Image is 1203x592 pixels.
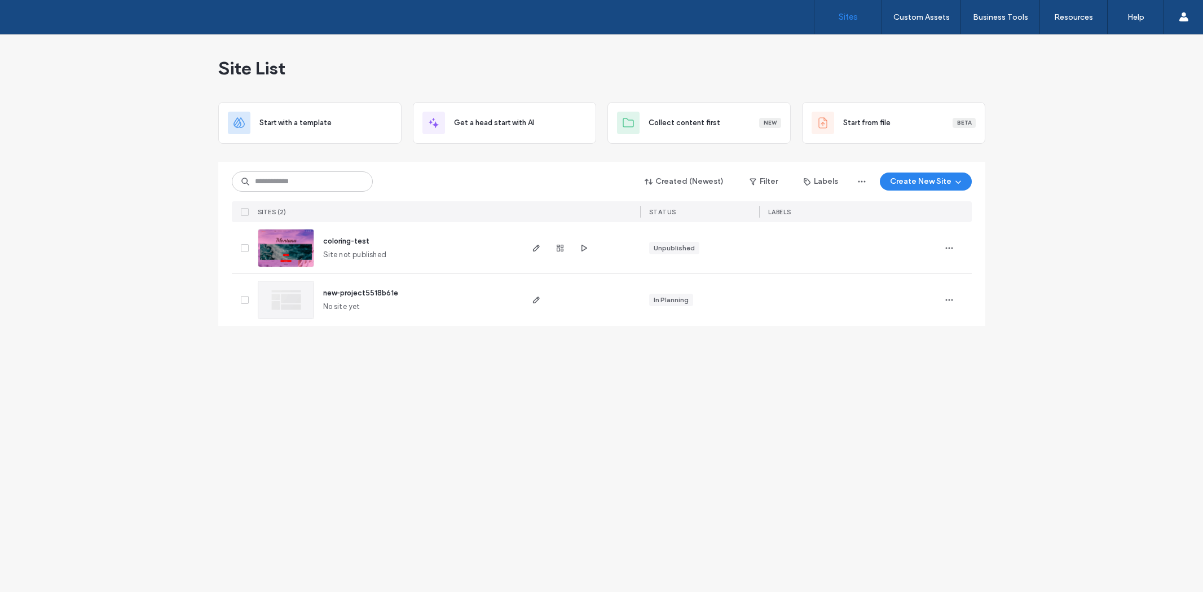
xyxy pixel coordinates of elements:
div: Start with a template [218,102,402,144]
span: Start with a template [259,117,332,129]
label: Resources [1054,12,1093,22]
span: LABELS [768,208,791,216]
span: No site yet [323,301,360,312]
button: Create New Site [880,173,972,191]
label: Sites [839,12,858,22]
div: Unpublished [654,243,695,253]
span: Get a head start with AI [454,117,534,129]
span: SITES (2) [258,208,287,216]
div: In Planning [654,295,689,305]
img: project thumbnail [258,281,314,319]
button: Filter [738,173,789,191]
label: Help [1127,12,1144,22]
span: Start from file [843,117,891,129]
label: Business Tools [973,12,1028,22]
span: STATUS [649,208,676,216]
button: Created (Newest) [635,173,734,191]
button: Labels [794,173,848,191]
label: Custom Assets [893,12,950,22]
div: Get a head start with AI [413,102,596,144]
div: Start from fileBeta [802,102,985,144]
span: Site List [218,57,285,79]
a: new-project5518b61e [323,289,398,297]
div: New [759,118,781,128]
div: Beta [953,118,976,128]
span: Collect content first [649,117,720,129]
a: coloring-test [323,237,369,245]
div: Collect content firstNew [607,102,791,144]
span: Site not published [323,249,387,260]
